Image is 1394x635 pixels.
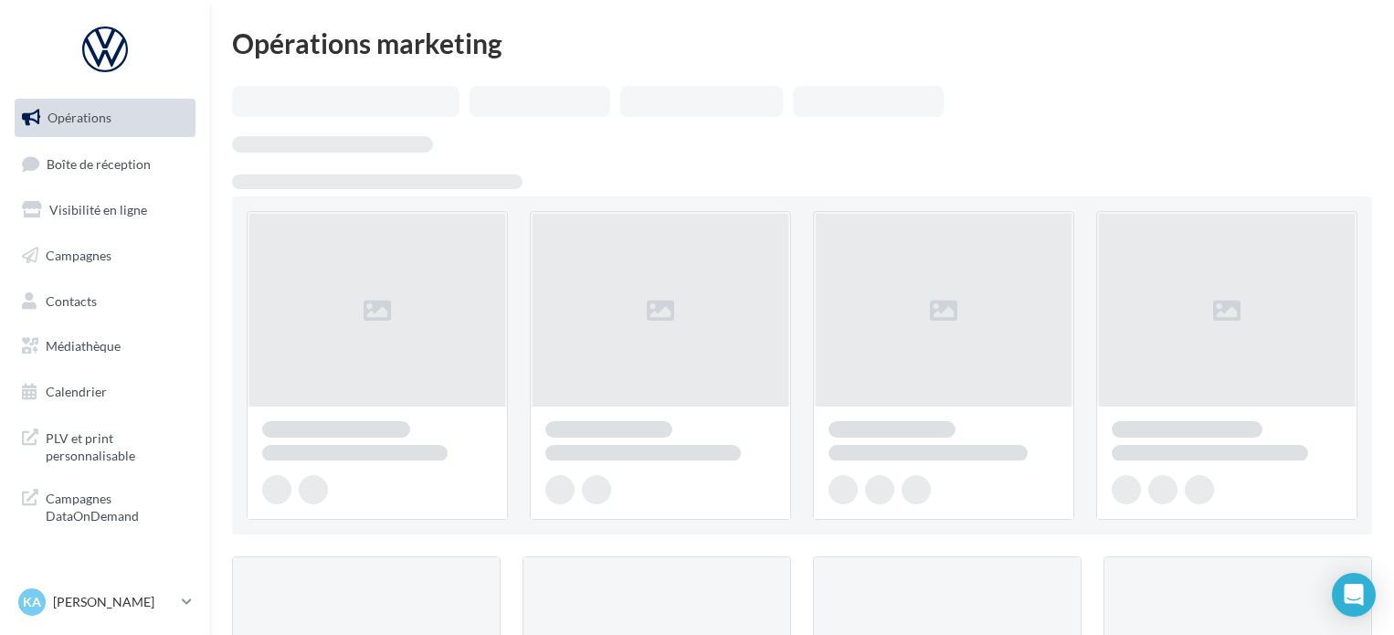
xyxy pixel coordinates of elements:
a: Campagnes DataOnDemand [11,479,199,533]
span: Campagnes [46,248,111,263]
span: KA [23,593,41,611]
a: Campagnes [11,237,199,275]
span: Médiathèque [46,338,121,354]
a: Visibilité en ligne [11,191,199,229]
span: Calendrier [46,384,107,399]
span: Campagnes DataOnDemand [46,486,188,525]
span: Opérations [48,110,111,125]
a: Contacts [11,282,199,321]
a: Calendrier [11,373,199,411]
div: Opérations marketing [232,29,1372,57]
span: Visibilité en ligne [49,202,147,217]
a: Médiathèque [11,327,199,365]
a: KA [PERSON_NAME] [15,585,195,619]
a: PLV et print personnalisable [11,418,199,472]
a: Boîte de réception [11,144,199,184]
div: Open Intercom Messenger [1332,573,1376,617]
a: Opérations [11,99,199,137]
span: Boîte de réception [47,155,151,171]
p: [PERSON_NAME] [53,593,174,611]
span: Contacts [46,292,97,308]
span: PLV et print personnalisable [46,426,188,465]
